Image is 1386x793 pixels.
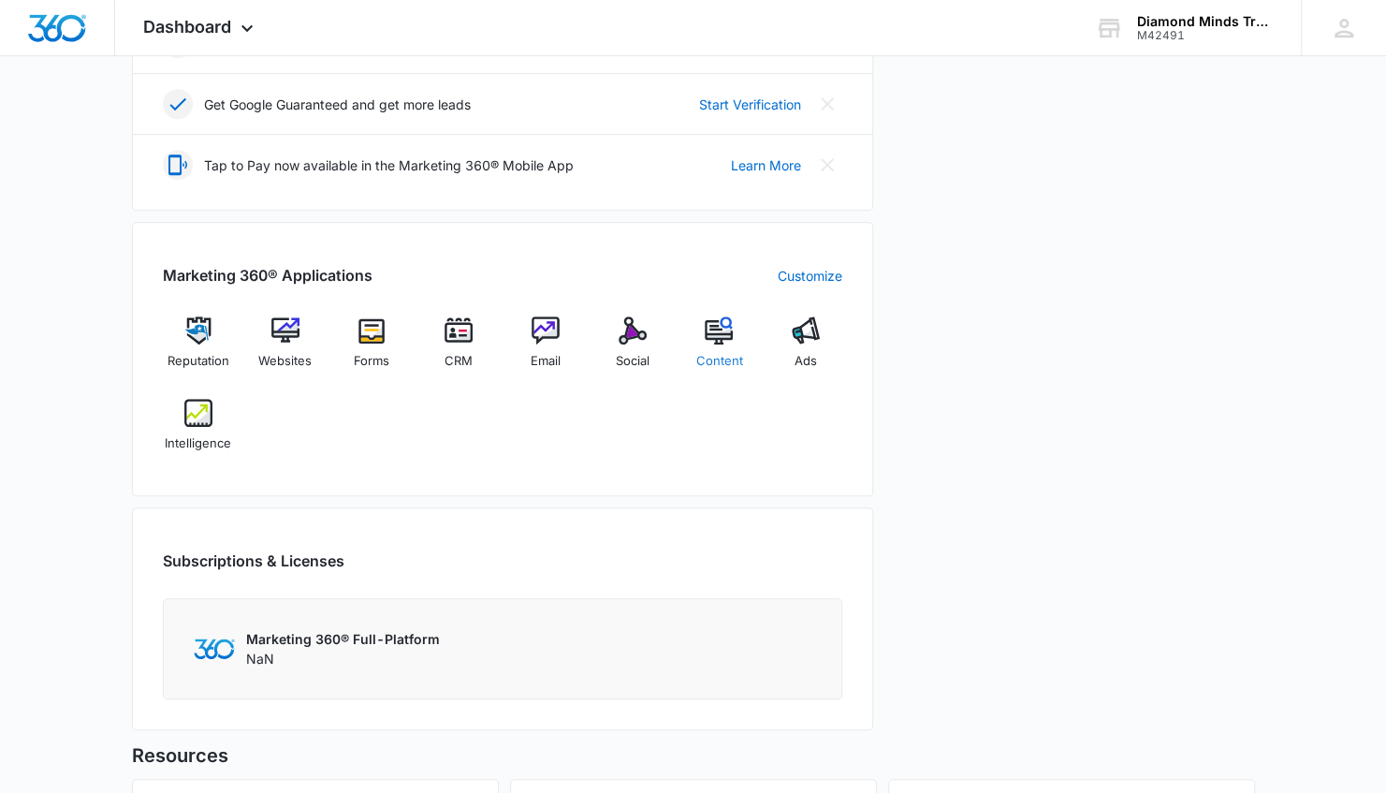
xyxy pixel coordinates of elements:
[165,434,231,453] span: Intelligence
[258,352,312,371] span: Websites
[812,150,842,180] button: Close
[204,155,574,175] p: Tap to Pay now available in the Marketing 360® Mobile App
[354,352,389,371] span: Forms
[194,639,235,658] img: Marketing 360 Logo
[246,629,440,649] p: Marketing 360® Full-Platform
[163,399,235,466] a: Intelligence
[163,264,372,286] h2: Marketing 360® Applications
[204,95,471,114] p: Get Google Guaranteed and get more leads
[246,629,440,668] div: NaN
[143,17,231,37] span: Dashboard
[163,550,344,572] h2: Subscriptions & Licenses
[510,316,582,384] a: Email
[249,316,321,384] a: Websites
[616,352,649,371] span: Social
[778,266,842,286] a: Customize
[695,352,742,371] span: Content
[1137,14,1274,29] div: account name
[445,352,473,371] span: CRM
[1137,29,1274,42] div: account id
[770,316,842,384] a: Ads
[731,155,801,175] a: Learn More
[699,95,801,114] a: Start Verification
[531,352,561,371] span: Email
[423,316,495,384] a: CRM
[683,316,755,384] a: Content
[163,316,235,384] a: Reputation
[812,89,842,119] button: Close
[132,742,1255,770] h5: Resources
[336,316,408,384] a: Forms
[596,316,668,384] a: Social
[795,352,817,371] span: Ads
[168,352,229,371] span: Reputation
